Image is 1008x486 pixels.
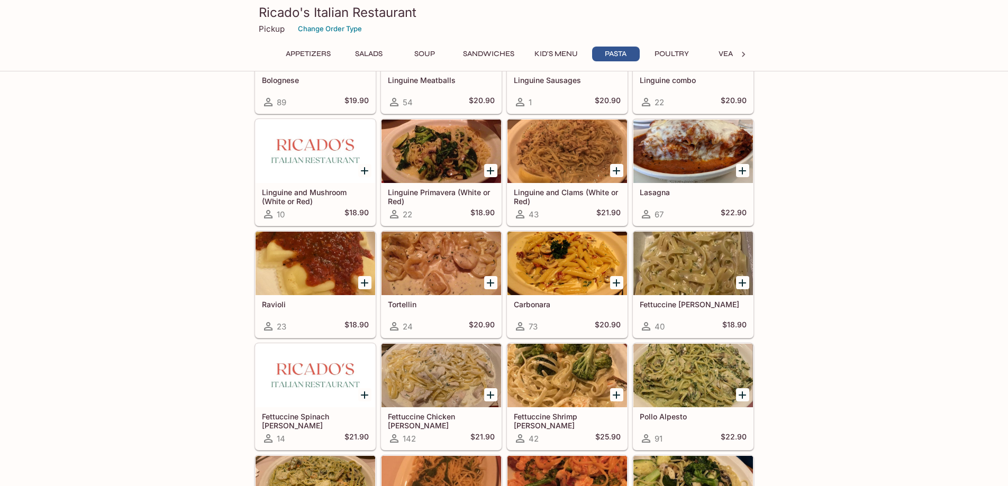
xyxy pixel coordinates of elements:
[280,47,337,61] button: Appetizers
[655,434,662,444] span: 91
[344,208,369,221] h5: $18.90
[381,231,502,338] a: Tortellin24$20.90
[358,276,371,289] button: Add Ravioli
[704,47,752,61] button: Veal
[457,47,520,61] button: Sandwiches
[255,343,376,450] a: Fettuccine Spinach [PERSON_NAME]14$21.90
[403,322,413,332] span: 24
[403,97,413,107] span: 54
[640,76,747,85] h5: Linguine combo
[633,232,753,295] div: Fettuccine Alfredo
[401,47,449,61] button: Soup
[358,164,371,177] button: Add Linguine and Mushroom (White or Red)
[277,322,286,332] span: 23
[507,343,628,450] a: Fettuccine Shrimp [PERSON_NAME]42$25.90
[388,188,495,205] h5: Linguine Primavera (White or Red)
[592,47,640,61] button: Pasta
[633,119,753,226] a: Lasagna67$22.90
[484,276,497,289] button: Add Tortellin
[403,209,412,219] span: 22
[610,164,623,177] button: Add Linguine and Clams (White or Red)
[640,188,747,197] h5: Lasagna
[507,344,627,407] div: Fettuccine Shrimp Alfredo
[382,344,501,407] div: Fettuccine Chicken Alfredo
[514,300,621,309] h5: Carbonara
[610,276,623,289] button: Add Carbonara
[507,231,628,338] a: Carbonara73$20.90
[595,432,621,445] h5: $25.90
[721,96,747,108] h5: $20.90
[344,320,369,333] h5: $18.90
[277,97,286,107] span: 89
[514,76,621,85] h5: Linguine Sausages
[529,47,584,61] button: Kid's Menu
[648,47,696,61] button: Poultry
[640,412,747,421] h5: Pollo Alpesto
[293,21,367,37] button: Change Order Type
[529,97,532,107] span: 1
[595,96,621,108] h5: $20.90
[344,96,369,108] h5: $19.90
[262,300,369,309] h5: Ravioli
[736,388,749,401] button: Add Pollo Alpesto
[529,434,539,444] span: 42
[259,4,750,21] h3: Ricado's Italian Restaurant
[655,97,664,107] span: 22
[514,188,621,205] h5: Linguine and Clams (White or Red)
[514,412,621,429] h5: Fettuccine Shrimp [PERSON_NAME]
[381,343,502,450] a: Fettuccine Chicken [PERSON_NAME]142$21.90
[262,412,369,429] h5: Fettuccine Spinach [PERSON_NAME]
[529,209,539,219] span: 43
[655,322,665,332] span: 40
[633,343,753,450] a: Pollo Alpesto91$22.90
[507,120,627,183] div: Linguine and Clams (White or Red)
[277,434,285,444] span: 14
[470,432,495,445] h5: $21.90
[382,120,501,183] div: Linguine Primavera (White or Red)
[358,388,371,401] button: Add Fettuccine Spinach Alfredo
[484,388,497,401] button: Add Fettuccine Chicken Alfredo
[388,412,495,429] h5: Fettuccine Chicken [PERSON_NAME]
[277,209,285,219] span: 10
[256,232,375,295] div: Ravioli
[262,188,369,205] h5: Linguine and Mushroom (White or Red)
[469,96,495,108] h5: $20.90
[507,119,628,226] a: Linguine and Clams (White or Red)43$21.90
[507,232,627,295] div: Carbonara
[345,47,393,61] button: Salads
[344,432,369,445] h5: $21.90
[484,164,497,177] button: Add Linguine Primavera (White or Red)
[403,434,416,444] span: 142
[381,119,502,226] a: Linguine Primavera (White or Red)22$18.90
[259,24,285,34] p: Pickup
[610,388,623,401] button: Add Fettuccine Shrimp Alfredo
[388,300,495,309] h5: Tortellin
[721,432,747,445] h5: $22.90
[721,208,747,221] h5: $22.90
[255,231,376,338] a: Ravioli23$18.90
[256,120,375,183] div: Linguine and Mushroom (White or Red)
[655,209,664,219] span: 67
[255,119,376,226] a: Linguine and Mushroom (White or Red)10$18.90
[736,164,749,177] button: Add Lasagna
[470,208,495,221] h5: $18.90
[633,231,753,338] a: Fettuccine [PERSON_NAME]40$18.90
[262,76,369,85] h5: Bolognese
[256,344,375,407] div: Fettuccine Spinach Alfredo
[382,232,501,295] div: Tortellin
[596,208,621,221] h5: $21.90
[633,344,753,407] div: Pollo Alpesto
[633,120,753,183] div: Lasagna
[736,276,749,289] button: Add Fettuccine Alfredo
[529,322,538,332] span: 73
[640,300,747,309] h5: Fettuccine [PERSON_NAME]
[388,76,495,85] h5: Linguine Meatballs
[469,320,495,333] h5: $20.90
[722,320,747,333] h5: $18.90
[595,320,621,333] h5: $20.90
